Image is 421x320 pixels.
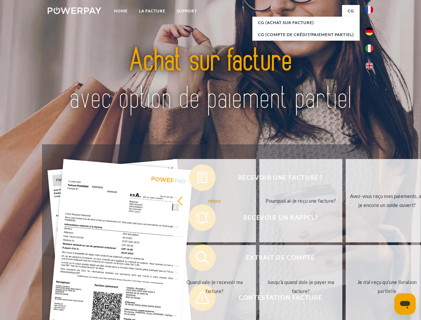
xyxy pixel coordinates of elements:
img: fr [365,6,373,14]
a: CG (Compte de crédit/paiement partiel) [252,29,360,41]
img: it [365,44,373,52]
img: en [365,62,373,70]
a: LA FACTURE [133,5,171,17]
div: Jusqu'à quand dois-je payer ma facture? [263,278,338,296]
div: retour [177,196,252,205]
a: Home [108,5,133,17]
img: de [365,27,373,35]
a: CG (achat sur facture) [252,17,360,29]
iframe: Bouton de lancement de la fenêtre de messagerie [394,293,416,315]
a: Support [171,5,203,17]
img: title-powerpay_fr.svg [64,32,357,128]
img: logo-powerpay-white.svg [48,7,101,14]
div: Quand vais-je recevoir ma facture? [177,278,252,296]
div: Pourquoi ai-je reçu une facture? [263,196,338,205]
a: CG [342,5,360,17]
